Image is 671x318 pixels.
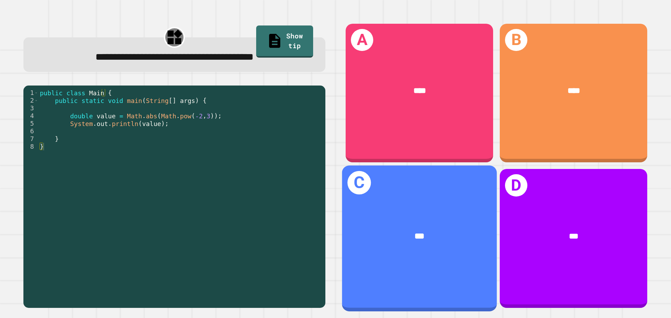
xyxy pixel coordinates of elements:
[23,127,38,135] div: 6
[23,97,38,104] div: 2
[34,89,38,97] span: Toggle code folding, rows 1 through 8
[23,112,38,120] div: 4
[256,25,313,58] a: Show tip
[23,104,38,112] div: 3
[23,135,38,143] div: 7
[23,143,38,150] div: 8
[505,29,527,51] h1: B
[34,97,38,104] span: Toggle code folding, rows 2 through 7
[23,120,38,127] div: 5
[505,174,527,197] h1: D
[23,89,38,97] div: 1
[347,171,371,194] h1: C
[351,29,373,51] h1: A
